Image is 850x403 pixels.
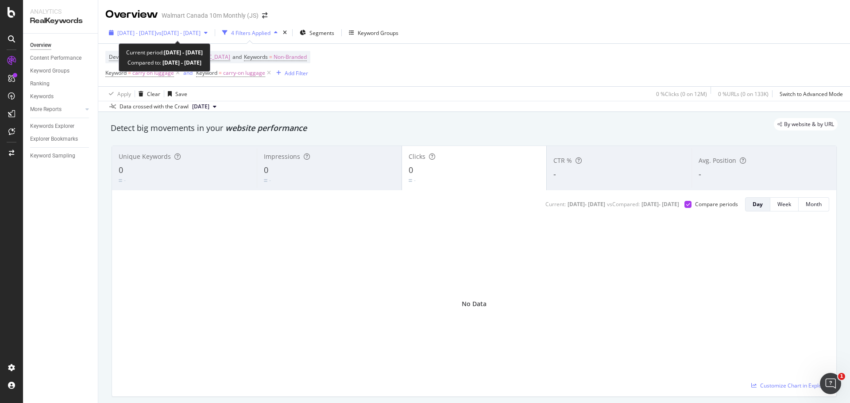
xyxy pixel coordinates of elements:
div: Analytics [30,7,91,16]
div: Save [175,90,187,98]
button: Save [164,87,187,101]
div: - [414,177,416,184]
a: More Reports [30,105,83,114]
div: times [281,28,289,37]
div: arrow-right-arrow-left [262,12,267,19]
div: Current: [545,200,566,208]
div: Day [753,200,763,208]
div: Keywords Explorer [30,122,74,131]
div: Add Filter [285,69,308,77]
div: Current period: [126,47,203,58]
button: Week [770,197,799,211]
div: - [124,177,126,184]
div: Content Performance [30,54,81,63]
iframe: Intercom live chat [820,373,841,394]
span: = [269,53,272,61]
div: Keyword Sampling [30,151,75,161]
div: Keywords [30,92,54,101]
span: - [699,169,701,179]
a: Keywords Explorer [30,122,92,131]
span: Non-Branded [274,51,307,63]
button: [DATE] - [DATE]vs[DATE] - [DATE] [105,26,211,40]
span: Device [109,53,126,61]
div: 0 % Clicks ( 0 on 12M ) [656,90,707,98]
div: RealKeywords [30,16,91,26]
div: Keyword Groups [30,66,70,76]
span: Unique Keywords [119,152,171,161]
b: [DATE] - [DATE] [161,59,201,66]
a: Ranking [30,79,92,88]
span: Avg. Position [699,156,736,165]
img: Equal [119,179,122,182]
img: Equal [264,179,267,182]
span: Keywords [244,53,268,61]
div: Ranking [30,79,50,88]
div: Explorer Bookmarks [30,134,78,144]
span: Keyword [105,69,127,77]
button: [DATE] [189,101,220,112]
div: [DATE] - [DATE] [568,200,605,208]
div: No Data [462,299,487,308]
span: Segments [309,29,334,37]
a: Keyword Sampling [30,151,92,161]
div: [DATE] - [DATE] [641,200,679,208]
div: legacy label [774,118,838,130]
div: Keyword Groups [358,29,398,37]
div: Compared to: [127,58,201,68]
button: Segments [296,26,338,40]
div: 4 Filters Applied [231,29,270,37]
button: and [183,69,193,77]
button: Clear [135,87,160,101]
div: Month [806,200,822,208]
a: Content Performance [30,54,92,63]
span: 2025 Aug. 29th [192,103,209,111]
span: carry on luggage [132,67,174,79]
div: Walmart Canada 10m Monthly (JS) [162,11,259,20]
div: Apply [117,90,131,98]
div: - [269,177,271,184]
div: Week [777,200,791,208]
div: Overview [30,41,51,50]
button: Switch to Advanced Mode [776,87,843,101]
a: Explorer Bookmarks [30,134,92,144]
button: 4 Filters Applied [219,26,281,40]
span: 0 [409,165,413,175]
div: Switch to Advanced Mode [780,90,843,98]
span: 0 [119,165,123,175]
span: CTR % [553,156,572,165]
span: vs [DATE] - [DATE] [156,29,201,37]
span: Clicks [409,152,425,161]
button: Month [799,197,829,211]
div: Clear [147,90,160,98]
span: = [128,69,131,77]
div: Compare periods [695,200,738,208]
span: Impressions [264,152,300,161]
a: Keyword Groups [30,66,92,76]
img: Equal [409,179,412,182]
div: Overview [105,7,158,22]
div: 0 % URLs ( 0 on 133K ) [718,90,769,98]
button: Add Filter [273,68,308,78]
button: Day [745,197,770,211]
button: Keyword Groups [345,26,402,40]
a: Overview [30,41,92,50]
b: [DATE] - [DATE] [164,49,203,56]
button: Apply [105,87,131,101]
span: carry-on luggage [223,67,265,79]
span: [DATE] - [DATE] [117,29,156,37]
a: Customize Chart in Explorer [751,382,829,389]
span: - [553,169,556,179]
div: vs Compared : [607,200,640,208]
span: and [232,53,242,61]
div: More Reports [30,105,62,114]
div: Data crossed with the Crawl [120,103,189,111]
span: By website & by URL [784,122,834,127]
a: Keywords [30,92,92,101]
span: 1 [838,373,845,380]
span: 0 [264,165,268,175]
span: Keyword [196,69,217,77]
span: Customize Chart in Explorer [760,382,829,389]
span: = [219,69,222,77]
